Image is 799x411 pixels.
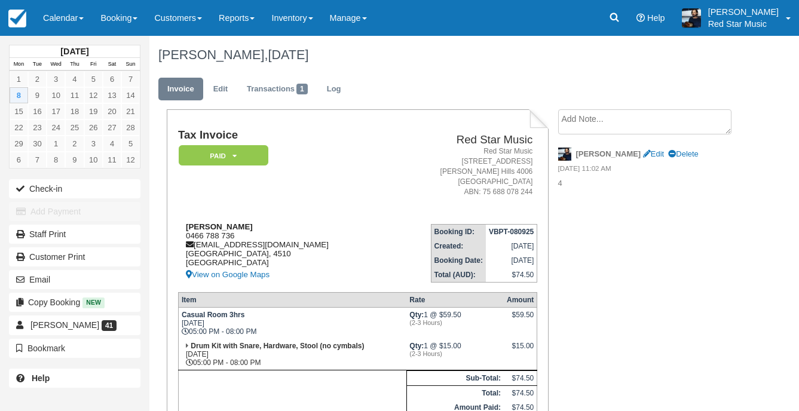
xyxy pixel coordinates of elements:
th: Created: [431,239,486,253]
a: 7 [28,152,47,168]
a: 30 [28,136,47,152]
div: $15.00 [507,342,534,360]
td: [DATE] 05:00 PM - 08:00 PM [178,307,406,339]
em: (2-3 Hours) [409,319,501,326]
button: Add Payment [9,202,140,221]
th: Total: [406,385,504,400]
a: 8 [47,152,65,168]
a: Edit [204,78,237,101]
button: Email [9,270,140,289]
div: $59.50 [507,311,534,329]
a: 11 [103,152,121,168]
strong: Casual Room 3hrs [182,311,244,319]
a: 2 [28,71,47,87]
p: Red Star Music [708,18,779,30]
a: 4 [103,136,121,152]
a: 12 [84,87,103,103]
a: 10 [47,87,65,103]
span: 1 [296,84,308,94]
th: Fri [84,58,103,71]
span: Help [647,13,665,23]
a: 5 [84,71,103,87]
span: New [82,297,105,308]
th: Booking ID: [431,224,486,239]
a: Paid [178,145,264,167]
p: [PERSON_NAME] [708,6,779,18]
button: Bookmark [9,339,140,358]
span: [DATE] [268,47,308,62]
a: 17 [47,103,65,119]
th: Mon [10,58,28,71]
td: $74.50 [504,370,537,385]
td: [DATE] [486,253,537,268]
a: Invoice [158,78,203,101]
a: 5 [121,136,140,152]
a: 6 [103,71,121,87]
strong: [PERSON_NAME] [576,149,641,158]
a: 22 [10,119,28,136]
img: A1 [682,8,701,27]
em: (2-3 Hours) [409,350,501,357]
th: Sub-Total: [406,370,504,385]
a: Delete [668,149,698,158]
a: Transactions1 [238,78,317,101]
a: Customer Print [9,247,140,266]
a: Edit [643,149,664,158]
a: 6 [10,152,28,168]
th: Tue [28,58,47,71]
p: 4 [558,178,740,189]
a: 10 [84,152,103,168]
a: 3 [47,71,65,87]
span: [PERSON_NAME] [30,320,99,330]
td: $74.50 [486,268,537,283]
a: 7 [121,71,140,87]
th: Thu [65,58,84,71]
button: Check-in [9,179,140,198]
i: Help [636,14,645,22]
a: View on Google Maps [186,267,388,282]
a: 16 [28,103,47,119]
a: 13 [103,87,121,103]
a: 1 [47,136,65,152]
h1: Tax Invoice [178,129,388,142]
a: Staff Print [9,225,140,244]
div: 0466 788 736 [EMAIL_ADDRESS][DOMAIN_NAME] [GEOGRAPHIC_DATA], 4510 [GEOGRAPHIC_DATA] [178,222,388,282]
a: 3 [84,136,103,152]
button: Copy Booking New [9,293,140,312]
a: 12 [121,152,140,168]
a: 21 [121,103,140,119]
th: Sat [103,58,121,71]
th: Booking Date: [431,253,486,268]
h2: Red Star Music [393,134,533,146]
h1: [PERSON_NAME], [158,48,740,62]
th: Wed [47,58,65,71]
span: 41 [102,320,117,331]
a: [PERSON_NAME] 41 [9,315,140,335]
address: Red Star Music [STREET_ADDRESS] [PERSON_NAME] Hills 4006 [GEOGRAPHIC_DATA] ABN: 75 688 078 244 [393,146,533,198]
td: [DATE] 05:00 PM - 08:00 PM [178,339,406,370]
a: 19 [84,103,103,119]
th: Sun [121,58,140,71]
a: 24 [47,119,65,136]
a: 27 [103,119,121,136]
th: Amount [504,292,537,307]
em: Paid [179,145,268,166]
a: 8 [10,87,28,103]
a: 14 [121,87,140,103]
th: Total (AUD): [431,268,486,283]
a: 26 [84,119,103,136]
a: 11 [65,87,84,103]
td: 1 @ $15.00 [406,339,504,370]
td: $74.50 [504,385,537,400]
img: checkfront-main-nav-mini-logo.png [8,10,26,27]
a: 4 [65,71,84,87]
a: 25 [65,119,84,136]
a: 20 [103,103,121,119]
em: [DATE] 11:02 AM [558,164,740,177]
strong: Drum Kit with Snare, Hardware, Stool (no cymbals) [191,342,364,350]
a: 23 [28,119,47,136]
a: 9 [65,152,84,168]
a: 29 [10,136,28,152]
strong: Qty [409,342,424,350]
a: Log [318,78,350,101]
